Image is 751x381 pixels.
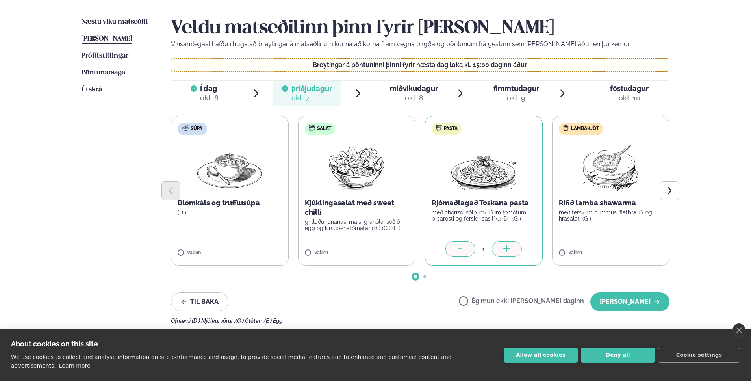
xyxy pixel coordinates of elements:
img: Salad.png [322,141,391,192]
button: Cookie settings [658,348,740,363]
div: okt. 9 [493,93,539,103]
a: Næstu viku matseðill [82,17,148,27]
img: Soup.png [195,141,264,192]
span: miðvikudagur [390,84,438,93]
div: Ofnæmi: [171,318,669,324]
p: Rifið lamba shawarma [559,198,663,208]
span: föstudagur [610,84,649,93]
p: grillaður ananas, maís, granóla, soðið egg og kirsuberjatómatar (D ) (G ) (E ) [305,219,409,231]
p: Vinsamlegast hafðu í huga að breytingar á matseðlinum kunna að koma fram vegna birgða og pöntunum... [171,39,669,49]
button: Allow all cookies [504,348,578,363]
span: Go to slide 2 [423,275,426,278]
span: Útskrá [82,86,102,93]
span: Næstu viku matseðill [82,19,148,25]
p: með ferskum hummus, flatbrauði og hrásalati (G ) [559,209,663,222]
span: Pöntunarsaga [82,69,125,76]
p: með chorizo, sólþurrkuðum tómötum, piparosti og ferskri basilíku (D ) (G ) [432,209,536,222]
span: Go to slide 1 [414,275,417,278]
p: Breytingar á pöntuninni þinni fyrir næsta dag loka kl. 15:00 daginn áður. [179,62,662,68]
span: Lambakjöt [571,126,599,132]
span: Súpa [191,126,202,132]
button: Til baka [171,292,228,311]
span: fimmtudagur [493,84,539,93]
a: Útskrá [82,85,102,95]
h2: Veldu matseðilinn þinn fyrir [PERSON_NAME] [171,17,669,39]
a: [PERSON_NAME] [82,34,132,44]
img: Lamb.svg [563,125,569,131]
img: soup.svg [182,125,189,131]
span: [PERSON_NAME] [82,35,132,42]
img: pasta.svg [436,125,442,131]
a: Pöntunarsaga [82,68,125,78]
strong: About cookies on this site [11,340,98,348]
img: Spagetti.png [449,141,518,192]
span: (D ) Mjólkurvörur , [192,318,235,324]
span: Í dag [200,84,219,93]
div: 1 [475,245,492,254]
span: Pasta [444,126,458,132]
span: (G ) Glúten , [235,318,264,324]
img: salad.svg [309,125,315,131]
p: Kjúklingasalat með sweet chilli [305,198,409,217]
p: (D ) [178,209,282,216]
p: We use cookies to collect and analyse information on site performance and usage, to provide socia... [11,354,452,369]
button: Next slide [660,181,679,200]
a: close [732,323,745,337]
p: Rjómaðlagað Toskana pasta [432,198,536,208]
div: okt. 10 [610,93,649,103]
span: Prófílstillingar [82,52,128,59]
div: okt. 6 [200,93,219,103]
span: Salat [317,126,331,132]
span: (E ) Egg [264,318,282,324]
a: Prófílstillingar [82,51,128,61]
div: okt. 7 [291,93,332,103]
div: okt. 8 [390,93,438,103]
button: Previous slide [161,181,180,200]
img: Lamb-Meat.png [576,141,645,192]
button: Deny all [581,348,655,363]
p: Blómkáls og trufflusúpa [178,198,282,208]
button: [PERSON_NAME] [590,292,669,311]
a: Learn more [59,362,91,369]
span: þriðjudagur [291,84,332,93]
